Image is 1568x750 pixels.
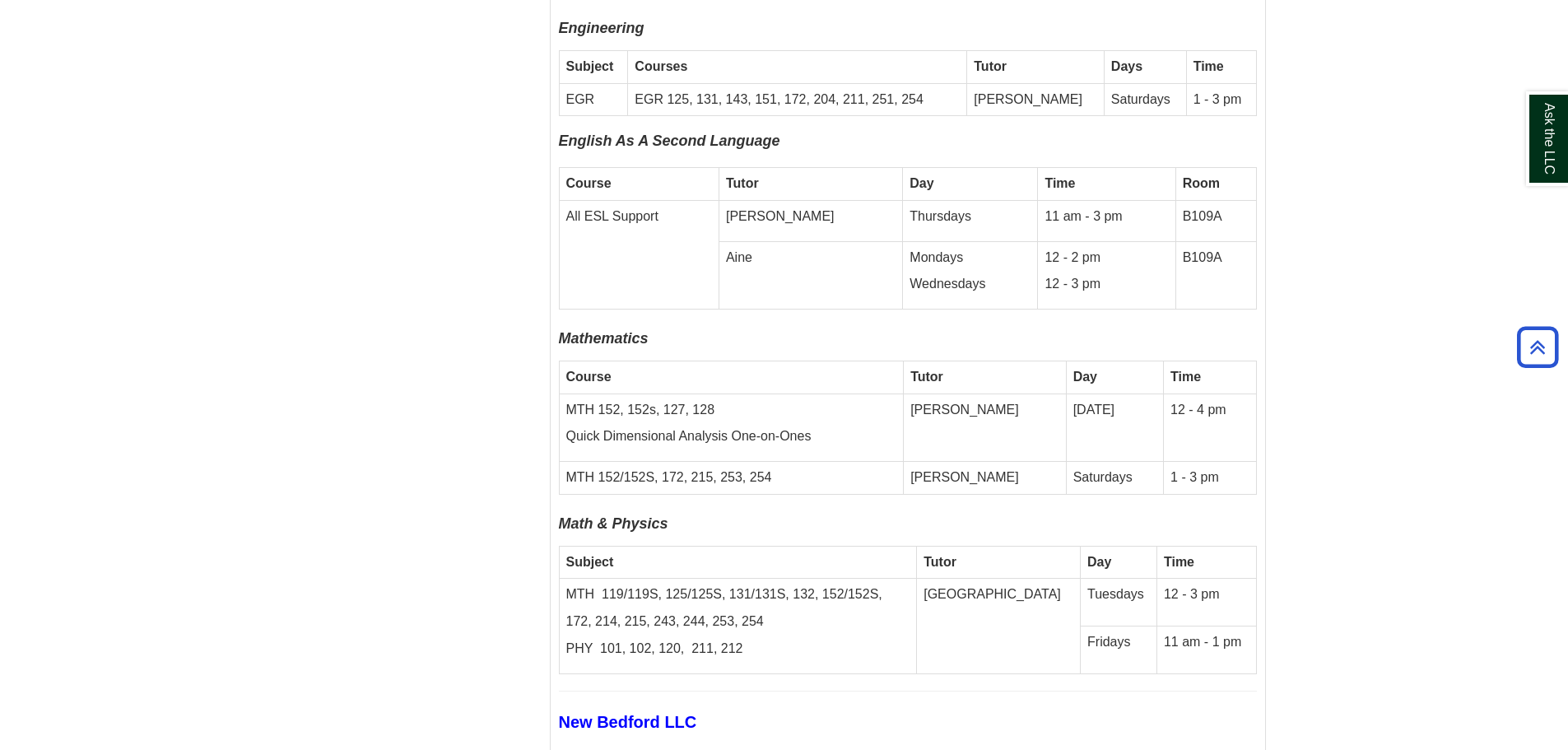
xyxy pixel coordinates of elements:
strong: Time [1164,555,1194,569]
strong: Tutor [726,176,759,190]
strong: Day [1073,370,1097,384]
b: Mathematics [559,330,649,347]
td: Fridays [1081,627,1157,674]
b: Math & Physics [559,515,668,532]
strong: Tutor [924,555,956,569]
td: B109A [1175,241,1256,310]
strong: Tutor [974,59,1007,73]
strong: Course [566,370,612,384]
strong: Courses [635,59,687,73]
p: 11 am - 1 pm [1164,633,1249,652]
strong: Day [910,176,933,190]
td: 1 - 3 pm [1164,462,1256,495]
p: [DATE] [1073,401,1156,420]
b: New Bedford LLC [559,713,697,731]
strong: Time [1045,176,1075,190]
strong: Subject [566,59,614,73]
td: Aine [719,241,902,310]
td: All ESL Support [559,200,719,310]
i: Engineering [559,20,644,36]
td: 12 - 3 pm [1156,579,1256,627]
p: Thursdays [910,207,1031,226]
p: Mondays [910,249,1031,268]
td: EGR 125, 131, 143, 151, 172, 204, 211, 251, 254 [628,83,967,116]
b: Subject [566,555,614,569]
td: [PERSON_NAME] [904,462,1067,495]
p: Tuesdays [1087,585,1150,604]
p: Wednesdays [910,275,1031,294]
td: [PERSON_NAME] [719,200,902,241]
p: MTH 152, 152s, 127, 128 [566,401,897,420]
p: 172, 214, 215, 243, 244, 253, 254 [566,613,910,631]
td: Saturdays [1066,462,1163,495]
b: Days [1111,59,1142,73]
p: Quick Dimensional Analysis One-on-Ones [566,427,897,446]
p: 11 am - 3 pm [1045,207,1168,226]
td: EGR [559,83,628,116]
td: B109A [1175,200,1256,241]
strong: Tutor [910,370,943,384]
strong: Room [1183,176,1220,190]
td: Saturdays [1104,83,1186,116]
a: Back to Top [1511,336,1564,358]
strong: Time [1170,370,1201,384]
p: 12 - 3 pm [1045,275,1168,294]
span: English As A Second Language [559,133,780,149]
td: 1 - 3 pm [1186,83,1256,116]
td: [PERSON_NAME] [967,83,1105,116]
p: 12 - 2 pm [1045,249,1168,268]
strong: Course [566,176,612,190]
p: 12 - 4 pm [1170,401,1249,420]
p: PHY 101, 102, 120, 211, 212 [566,640,910,659]
td: [GEOGRAPHIC_DATA] [917,579,1081,674]
strong: Time [1193,59,1224,73]
p: MTH 119/119S, 125/125S, 131/131S, 132, 152/152S, [566,585,910,604]
strong: Day [1087,555,1111,569]
td: [PERSON_NAME] [904,394,1067,462]
td: MTH 152/152S, 172, 215, 253, 254 [559,462,904,495]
